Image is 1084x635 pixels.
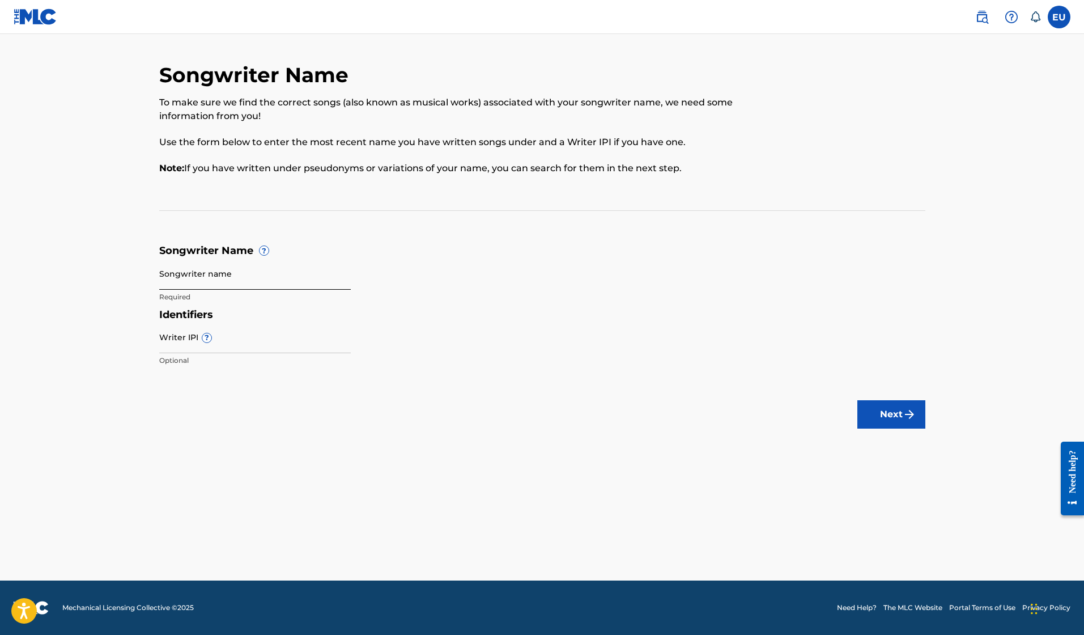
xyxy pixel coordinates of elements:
[975,10,989,24] img: search
[159,163,184,173] b: Note:
[883,603,942,613] a: The MLC Website
[1052,430,1084,527] iframe: Resource Center
[260,246,269,255] span: ?
[202,333,211,342] span: ?
[159,292,351,302] p: Required
[159,355,351,366] p: Optional
[14,9,57,25] img: MLC Logo
[159,308,925,321] h5: Identifiers
[971,6,993,28] a: Public Search
[857,400,925,429] button: Next
[1030,11,1041,23] div: Notifications
[62,603,194,613] span: Mechanical Licensing Collective © 2025
[159,96,772,123] p: To make sure we find the correct songs (also known as musical works) associated with your songwri...
[159,62,354,88] h2: Songwriter Name
[14,601,49,615] img: logo
[1005,10,1018,24] img: help
[159,136,772,149] p: Use the form below to enter the most recent name you have written songs under and a Writer IPI if...
[837,603,877,613] a: Need Help?
[159,244,925,257] h5: Songwriter Name
[949,603,1015,613] a: Portal Terms of Use
[1000,6,1023,28] div: Help
[1048,6,1070,28] div: User Menu
[1031,592,1038,626] div: Drag
[1027,581,1084,635] iframe: Chat Widget
[1022,603,1070,613] a: Privacy Policy
[903,408,916,421] img: f7272a7cc735f4ea7f67.svg
[159,162,772,175] p: If you have written under pseudonyms or variations of your name, you can search for them in the n...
